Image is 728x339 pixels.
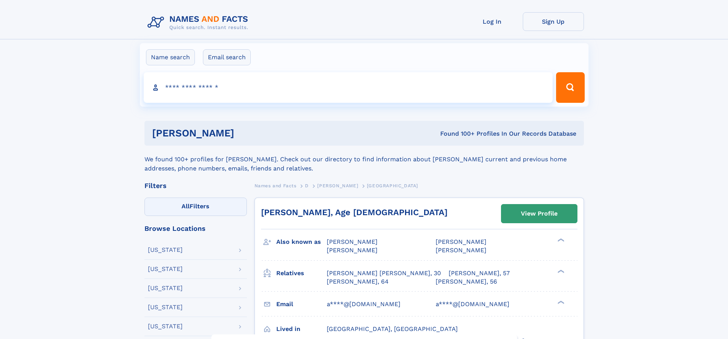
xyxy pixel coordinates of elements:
[144,12,255,33] img: Logo Names and Facts
[148,304,183,310] div: [US_STATE]
[436,277,497,286] a: [PERSON_NAME], 56
[556,300,565,305] div: ❯
[276,323,327,336] h3: Lived in
[327,325,458,333] span: [GEOGRAPHIC_DATA], [GEOGRAPHIC_DATA]
[148,323,183,329] div: [US_STATE]
[144,72,553,103] input: search input
[327,269,441,277] a: [PERSON_NAME] [PERSON_NAME], 30
[556,238,565,243] div: ❯
[317,181,358,190] a: [PERSON_NAME]
[182,203,190,210] span: All
[556,72,584,103] button: Search Button
[501,204,577,223] a: View Profile
[305,181,309,190] a: D
[148,247,183,253] div: [US_STATE]
[144,198,247,216] label: Filters
[436,238,486,245] span: [PERSON_NAME]
[436,247,486,254] span: [PERSON_NAME]
[203,49,251,65] label: Email search
[327,247,378,254] span: [PERSON_NAME]
[276,298,327,311] h3: Email
[462,12,523,31] a: Log In
[144,146,584,173] div: We found 100+ profiles for [PERSON_NAME]. Check out our directory to find information about [PERS...
[337,130,576,138] div: Found 100+ Profiles In Our Records Database
[327,238,378,245] span: [PERSON_NAME]
[367,183,418,188] span: [GEOGRAPHIC_DATA]
[449,269,510,277] a: [PERSON_NAME], 57
[261,208,448,217] a: [PERSON_NAME], Age [DEMOGRAPHIC_DATA]
[317,183,358,188] span: [PERSON_NAME]
[305,183,309,188] span: D
[146,49,195,65] label: Name search
[148,285,183,291] div: [US_STATE]
[148,266,183,272] div: [US_STATE]
[144,182,247,189] div: Filters
[556,269,565,274] div: ❯
[327,277,389,286] a: [PERSON_NAME], 64
[152,128,337,138] h1: [PERSON_NAME]
[144,225,247,232] div: Browse Locations
[523,12,584,31] a: Sign Up
[521,205,558,222] div: View Profile
[276,267,327,280] h3: Relatives
[255,181,297,190] a: Names and Facts
[276,235,327,248] h3: Also known as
